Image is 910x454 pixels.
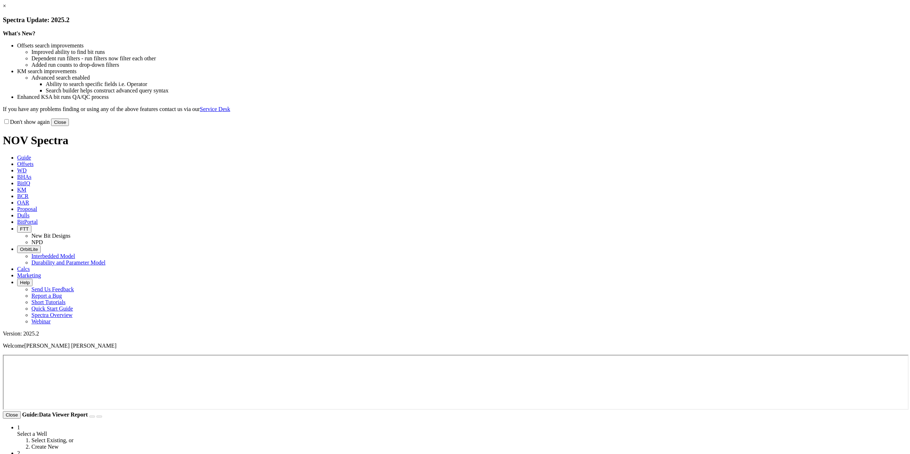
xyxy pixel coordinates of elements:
a: Send Us Feedback [31,286,74,292]
li: Search builder helps construct advanced query syntax [46,87,907,94]
span: Guide [17,155,31,161]
a: Short Tutorials [31,299,66,305]
p: Welcome [3,343,907,349]
span: KM [17,187,26,193]
a: Durability and Parameter Model [31,259,106,266]
li: Ability to search specific fields i.e. Operator [46,81,907,87]
a: Service Desk [200,106,230,112]
span: BHAs [17,174,31,180]
span: [PERSON_NAME] [PERSON_NAME] [24,343,116,349]
h1: NOV Spectra [3,134,907,147]
li: Added run counts to drop-down filters [31,62,907,68]
button: Close [51,118,69,126]
span: Marketing [17,272,41,278]
input: Don't show again [4,119,9,124]
li: Advanced search enabled [31,75,907,81]
span: Proposal [17,206,37,212]
div: 1 [17,424,907,431]
span: FTT [20,226,29,232]
a: New Bit Designs [31,233,70,239]
a: Report a Bug [31,293,62,299]
span: BitIQ [17,180,30,186]
li: Enhanced KSA bit runs QA/QC process [17,94,907,100]
button: Close [3,411,21,419]
span: OrbitLite [20,247,38,252]
span: Create New [31,444,59,450]
li: KM search improvements [17,68,907,75]
li: Dependent run filters - run filters now filter each other [31,55,907,62]
strong: What's New? [3,30,35,36]
li: Offsets search improvements [17,42,907,49]
span: Select Existing, or [31,437,74,443]
a: Webinar [31,318,51,324]
span: Select a Well [17,431,47,437]
span: BitPortal [17,219,38,225]
span: Offsets [17,161,34,167]
span: BCR [17,193,29,199]
p: If you have any problems finding or using any of the above features contact us via our [3,106,907,112]
div: Version: 2025.2 [3,331,907,337]
label: Don't show again [3,119,50,125]
a: Quick Start Guide [31,306,73,312]
span: Data Viewer Report [39,412,88,418]
a: × [3,3,6,9]
h3: Spectra Update: 2025.2 [3,16,907,24]
a: Spectra Overview [31,312,72,318]
span: Dulls [17,212,30,218]
span: WD [17,167,27,173]
strong: Guide: [22,412,89,418]
a: NPD [31,239,43,245]
span: OAR [17,200,29,206]
li: Improved ability to find bit runs [31,49,907,55]
span: Help [20,280,30,285]
a: Interbedded Model [31,253,75,259]
span: Calcs [17,266,30,272]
